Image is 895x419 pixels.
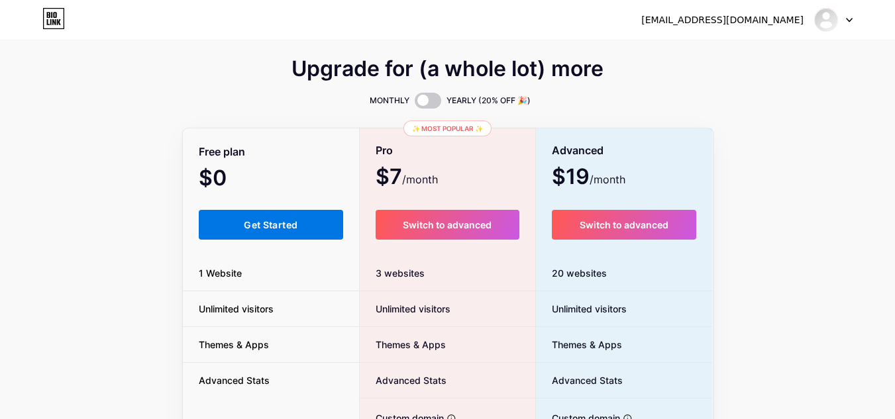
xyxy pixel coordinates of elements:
[199,210,344,240] button: Get Started
[360,338,446,351] span: Themes & Apps
[199,170,262,189] span: $0
[536,373,623,387] span: Advanced Stats
[376,210,519,240] button: Switch to advanced
[376,169,438,187] span: $7
[447,94,531,107] span: YEARLY (20% OFF 🎉)
[814,7,839,32] img: bookthistruck
[536,256,713,291] div: 20 websites
[552,169,625,187] span: $19
[199,140,245,163] span: Free plan
[360,302,450,316] span: Unlimited visitors
[402,171,438,187] span: /month
[183,302,290,316] span: Unlimited visitors
[536,338,622,351] span: Themes & Apps
[183,338,285,351] span: Themes & Apps
[536,302,627,316] span: Unlimited visitors
[641,13,804,27] div: [EMAIL_ADDRESS][DOMAIN_NAME]
[291,61,604,77] span: Upgrade for (a whole lot) more
[403,219,492,230] span: Switch to advanced
[590,171,625,187] span: /month
[360,373,447,387] span: Advanced Stats
[244,219,297,230] span: Get Started
[183,373,286,387] span: Advanced Stats
[403,120,492,136] div: ✨ Most popular ✨
[183,266,258,280] span: 1 Website
[580,219,668,230] span: Switch to advanced
[360,256,535,291] div: 3 websites
[370,94,409,107] span: MONTHLY
[376,139,393,162] span: Pro
[552,210,697,240] button: Switch to advanced
[552,139,604,162] span: Advanced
